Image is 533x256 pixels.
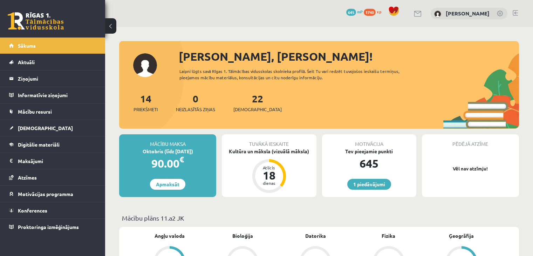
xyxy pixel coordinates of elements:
a: Rīgas 1. Tālmācības vidusskola [8,12,64,30]
span: Motivācijas programma [18,191,73,197]
a: 1 piedāvājumi [347,179,391,190]
div: Oktobris (līdz [DATE]) [119,148,216,155]
div: Motivācija [322,134,416,148]
span: Neizlasītās ziņas [176,106,215,113]
span: Konferences [18,207,47,214]
a: Konferences [9,202,96,218]
a: Mācību resursi [9,103,96,120]
a: 1740 xp [364,9,385,14]
a: 645 mP [346,9,363,14]
a: Bioloģija [232,232,253,240]
a: Sākums [9,38,96,54]
div: Tuvākā ieskaite [222,134,316,148]
span: [DEMOGRAPHIC_DATA] [18,125,73,131]
div: Mācību maksa [119,134,216,148]
div: Pēdējā atzīme [422,134,519,148]
a: Aktuāli [9,54,96,70]
span: Digitālie materiāli [18,141,60,148]
a: Kultūra un māksla (vizuālā māksla) Atlicis 18 dienas [222,148,316,194]
span: 645 [346,9,356,16]
a: Motivācijas programma [9,186,96,202]
span: Aktuāli [18,59,35,65]
span: [DEMOGRAPHIC_DATA] [233,106,282,113]
span: Sākums [18,42,36,49]
a: [PERSON_NAME] [446,10,490,17]
legend: Ziņojumi [18,70,96,87]
a: Angļu valoda [155,232,185,240]
a: 0Neizlasītās ziņas [176,92,215,113]
legend: Maksājumi [18,153,96,169]
a: Datorika [305,232,326,240]
a: Digitālie materiāli [9,136,96,153]
span: xp [377,9,381,14]
a: Maksājumi [9,153,96,169]
span: Proktoringa izmēģinājums [18,224,79,230]
a: Informatīvie ziņojumi [9,87,96,103]
div: Kultūra un māksla (vizuālā māksla) [222,148,316,155]
a: Apmaksāt [150,179,185,190]
legend: Informatīvie ziņojumi [18,87,96,103]
p: Mācību plāns 11.a2 JK [122,213,516,223]
a: Atzīmes [9,169,96,186]
img: Amanda Neifelde [434,11,441,18]
div: 645 [322,155,416,172]
div: Laipni lūgts savā Rīgas 1. Tālmācības vidusskolas skolnieka profilā. Šeit Tu vari redzēt tuvojošo... [179,68,419,81]
span: Mācību resursi [18,108,52,115]
div: [PERSON_NAME], [PERSON_NAME]! [179,48,519,65]
span: 1740 [364,9,376,16]
div: Tev pieejamie punkti [322,148,416,155]
p: Vēl nav atzīmju! [425,165,515,172]
span: € [179,154,184,164]
div: 18 [259,170,280,181]
a: [DEMOGRAPHIC_DATA] [9,120,96,136]
a: 22[DEMOGRAPHIC_DATA] [233,92,282,113]
a: Fizika [382,232,395,240]
span: Priekšmeti [134,106,158,113]
a: Ģeogrāfija [449,232,474,240]
div: 90.00 [119,155,216,172]
a: 14Priekšmeti [134,92,158,113]
a: Ziņojumi [9,70,96,87]
span: mP [357,9,363,14]
span: Atzīmes [18,174,37,181]
a: Proktoringa izmēģinājums [9,219,96,235]
div: Atlicis [259,166,280,170]
div: dienas [259,181,280,185]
